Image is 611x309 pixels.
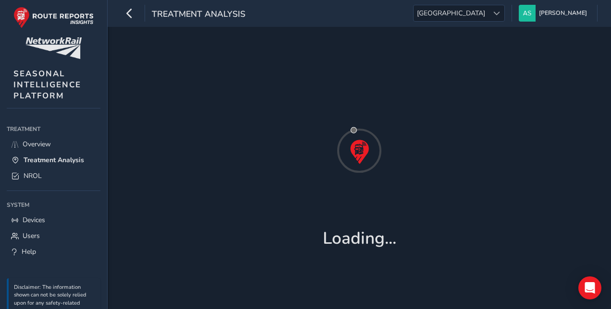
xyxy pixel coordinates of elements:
span: Treatment Analysis [24,155,84,165]
div: Treatment [7,122,100,136]
a: NROL [7,168,100,184]
span: Help [22,247,36,256]
span: Overview [23,140,51,149]
span: Treatment Analysis [152,8,245,22]
span: Devices [23,215,45,225]
a: Devices [7,212,100,228]
img: customer logo [25,37,82,59]
span: SEASONAL INTELLIGENCE PLATFORM [13,68,81,101]
a: Help [7,244,100,260]
a: Treatment Analysis [7,152,100,168]
a: Users [7,228,100,244]
img: diamond-layout [519,5,536,22]
img: rr logo [13,7,94,28]
span: [GEOGRAPHIC_DATA] [414,5,489,21]
span: Users [23,231,40,240]
span: NROL [24,171,42,180]
div: System [7,198,100,212]
button: [PERSON_NAME] [519,5,590,22]
a: Overview [7,136,100,152]
span: [PERSON_NAME] [539,5,587,22]
div: Open Intercom Messenger [578,276,601,299]
h1: Loading... [323,228,396,249]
